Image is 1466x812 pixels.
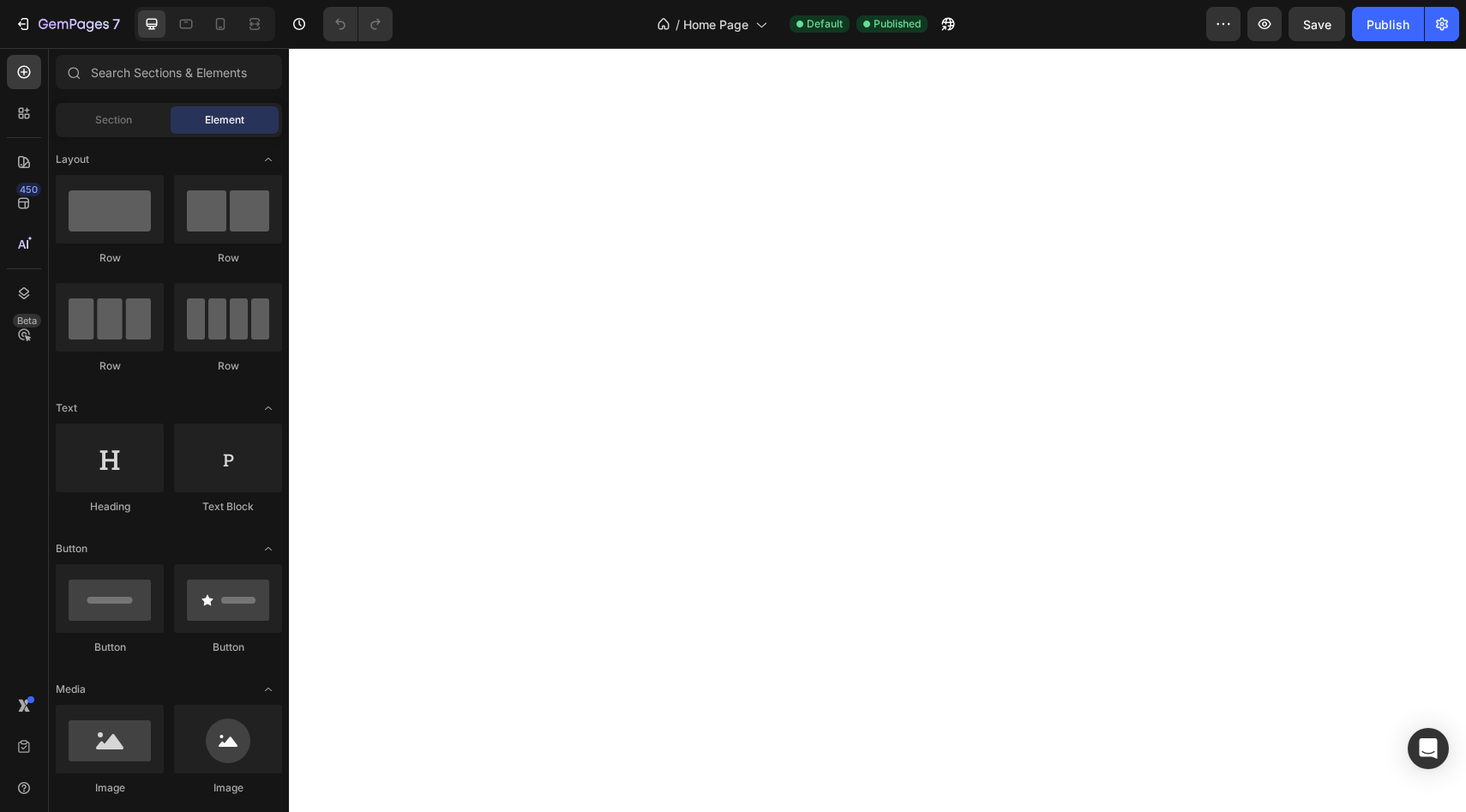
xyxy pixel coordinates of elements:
[56,250,164,266] div: Row
[255,146,282,173] span: Toggle open
[56,400,77,416] span: Text
[56,499,164,514] div: Heading
[255,676,282,703] span: Toggle open
[56,358,164,374] div: Row
[1352,7,1424,41] button: Publish
[683,15,748,33] span: Home Page
[676,15,680,33] span: /
[255,535,282,562] span: Toggle open
[323,7,393,41] div: Undo/Redo
[56,780,164,796] div: Image
[255,394,282,422] span: Toggle open
[174,499,282,514] div: Text Block
[13,314,41,328] div: Beta
[174,250,282,266] div: Row
[95,112,132,128] span: Section
[174,780,282,796] div: Image
[1289,7,1345,41] button: Save
[174,640,282,655] div: Button
[56,152,89,167] span: Layout
[174,358,282,374] div: Row
[874,16,921,32] span: Published
[807,16,843,32] span: Default
[56,55,282,89] input: Search Sections & Elements
[56,682,86,697] span: Media
[56,640,164,655] div: Button
[16,183,41,196] div: 450
[1408,728,1449,769] div: Open Intercom Messenger
[7,7,128,41] button: 7
[112,14,120,34] p: 7
[289,48,1466,812] iframe: Design area
[56,541,87,556] span: Button
[205,112,244,128] span: Element
[1367,15,1409,33] div: Publish
[1303,17,1331,32] span: Save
